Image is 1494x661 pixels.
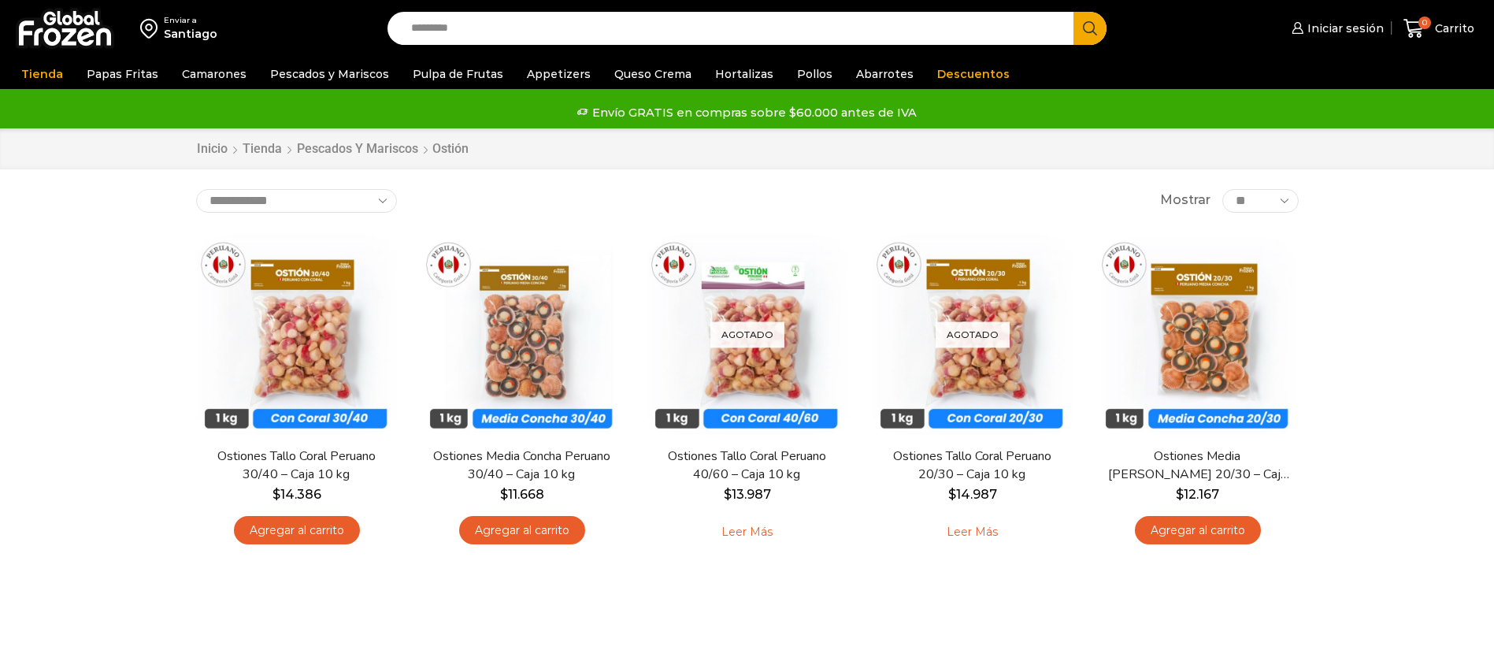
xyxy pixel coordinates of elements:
a: Inicio [196,140,228,158]
bdi: 11.668 [500,487,544,502]
a: Ostiones Tallo Coral Peruano 40/60 – Caja 10 kg [656,447,837,484]
a: Agregar al carrito: “Ostiones Tallo Coral Peruano 30/40 - Caja 10 kg” [234,516,360,545]
a: Queso Crema [606,59,699,89]
a: Abarrotes [848,59,921,89]
h1: Ostión [432,141,469,156]
a: Pescados y Mariscos [262,59,397,89]
span: $ [948,487,956,502]
img: address-field-icon.svg [140,15,164,42]
a: Leé más sobre “Ostiones Tallo Coral Peruano 20/30 - Caja 10 kg” [922,516,1022,549]
div: Santiago [164,26,217,42]
nav: Breadcrumb [196,140,469,158]
span: Iniciar sesión [1303,20,1384,36]
select: Pedido de la tienda [196,189,397,213]
a: Papas Fritas [79,59,166,89]
span: $ [724,487,732,502]
span: 0 [1418,17,1431,29]
a: Appetizers [519,59,599,89]
span: Carrito [1431,20,1474,36]
a: Ostiones Tallo Coral Peruano 20/30 – Caja 10 kg [881,447,1062,484]
bdi: 14.987 [948,487,997,502]
span: $ [1176,487,1184,502]
a: Ostiones Tallo Coral Peruano 30/40 – Caja 10 kg [206,447,387,484]
a: Pollos [789,59,840,89]
a: Agregar al carrito: “Ostiones Media Concha Peruano 30/40 - Caja 10 kg” [459,516,585,545]
a: Hortalizas [707,59,781,89]
bdi: 12.167 [1176,487,1219,502]
span: Mostrar [1160,191,1210,210]
a: Pulpa de Frutas [405,59,511,89]
a: Tienda [13,59,71,89]
a: Iniciar sesión [1288,13,1384,44]
a: Agregar al carrito: “Ostiones Media Concha Peruano 20/30 - Caja 10 kg” [1135,516,1261,545]
p: Agotado [710,321,784,347]
a: Pescados y Mariscos [296,140,419,158]
p: Agotado [936,321,1010,347]
a: Ostiones Media [PERSON_NAME] 20/30 – Caja 10 kg [1107,447,1288,484]
div: Enviar a [164,15,217,26]
bdi: 13.987 [724,487,771,502]
a: 0 Carrito [1399,10,1478,47]
button: Search button [1073,12,1107,45]
a: Descuentos [929,59,1018,89]
a: Leé más sobre “Ostiones Tallo Coral Peruano 40/60 - Caja 10 kg” [697,516,797,549]
a: Ostiones Media Concha Peruano 30/40 – Caja 10 kg [431,447,612,484]
a: Tienda [242,140,283,158]
span: $ [500,487,508,502]
a: Camarones [174,59,254,89]
bdi: 14.386 [272,487,321,502]
span: $ [272,487,280,502]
